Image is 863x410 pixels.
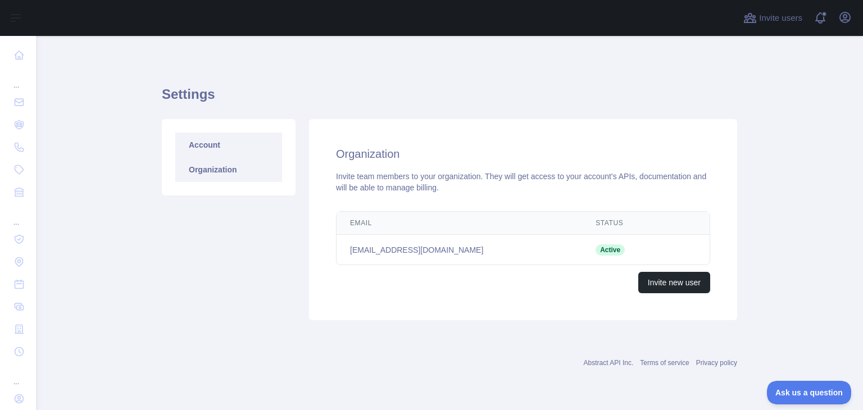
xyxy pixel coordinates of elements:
[596,244,625,256] span: Active
[584,359,634,367] a: Abstract API Inc.
[582,212,668,235] th: Status
[337,235,582,265] td: [EMAIL_ADDRESS][DOMAIN_NAME]
[9,204,27,227] div: ...
[9,364,27,386] div: ...
[640,359,689,367] a: Terms of service
[638,272,710,293] button: Invite new user
[767,381,852,404] iframe: Toggle Customer Support
[759,12,802,25] span: Invite users
[337,212,582,235] th: Email
[175,133,282,157] a: Account
[175,157,282,182] a: Organization
[9,67,27,90] div: ...
[741,9,805,27] button: Invite users
[696,359,737,367] a: Privacy policy
[162,85,737,112] h1: Settings
[336,146,710,162] h2: Organization
[336,171,710,193] div: Invite team members to your organization. They will get access to your account's APIs, documentat...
